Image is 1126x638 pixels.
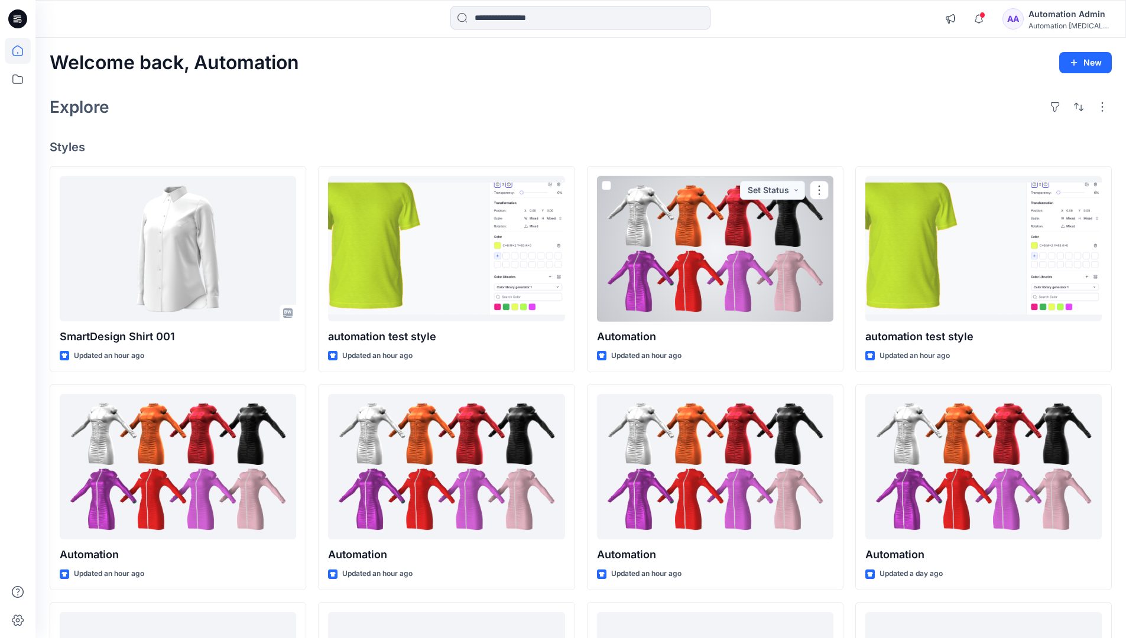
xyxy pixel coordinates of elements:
[50,97,109,116] h2: Explore
[611,568,682,580] p: Updated an hour ago
[60,328,296,345] p: SmartDesign Shirt 001
[342,568,413,580] p: Updated an hour ago
[880,568,943,580] p: Updated a day ago
[865,546,1102,563] p: Automation
[597,328,833,345] p: Automation
[597,176,833,322] a: Automation
[597,394,833,540] a: Automation
[1002,8,1024,30] div: AA
[597,546,833,563] p: Automation
[865,176,1102,322] a: automation test style
[328,328,564,345] p: automation test style
[1059,52,1112,73] button: New
[50,140,1112,154] h4: Styles
[60,176,296,322] a: SmartDesign Shirt 001
[60,394,296,540] a: Automation
[865,394,1102,540] a: Automation
[1028,7,1111,21] div: Automation Admin
[1028,21,1111,30] div: Automation [MEDICAL_DATA]...
[865,328,1102,345] p: automation test style
[342,350,413,362] p: Updated an hour ago
[328,176,564,322] a: automation test style
[611,350,682,362] p: Updated an hour ago
[50,52,299,74] h2: Welcome back, Automation
[74,568,144,580] p: Updated an hour ago
[880,350,950,362] p: Updated an hour ago
[60,546,296,563] p: Automation
[74,350,144,362] p: Updated an hour ago
[328,394,564,540] a: Automation
[328,546,564,563] p: Automation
